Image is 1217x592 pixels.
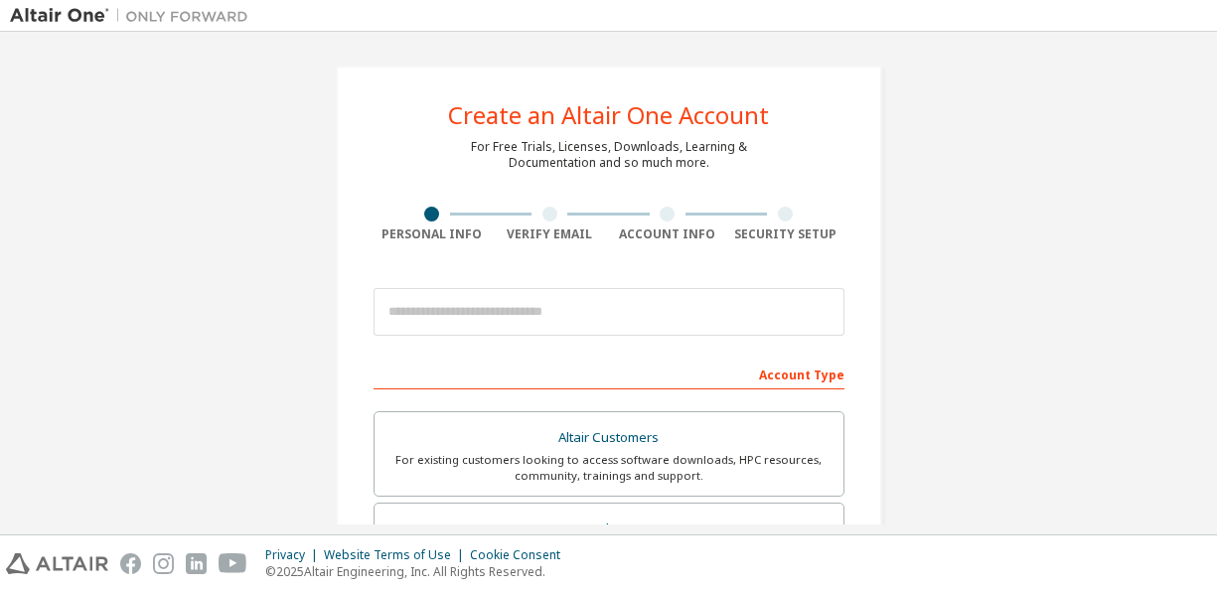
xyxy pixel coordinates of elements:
div: Altair Customers [386,424,832,452]
div: Cookie Consent [470,547,572,563]
div: Verify Email [491,226,609,242]
div: Account Type [374,358,844,389]
div: Students [386,516,832,543]
p: © 2025 Altair Engineering, Inc. All Rights Reserved. [265,563,572,580]
div: For existing customers looking to access software downloads, HPC resources, community, trainings ... [386,452,832,484]
div: Security Setup [726,226,844,242]
img: facebook.svg [120,553,141,574]
img: instagram.svg [153,553,174,574]
div: Account Info [609,226,727,242]
img: altair_logo.svg [6,553,108,574]
div: Website Terms of Use [324,547,470,563]
div: Create an Altair One Account [448,103,769,127]
div: Privacy [265,547,324,563]
div: Personal Info [374,226,492,242]
img: linkedin.svg [186,553,207,574]
img: youtube.svg [219,553,247,574]
img: Altair One [10,6,258,26]
div: For Free Trials, Licenses, Downloads, Learning & Documentation and so much more. [471,139,747,171]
